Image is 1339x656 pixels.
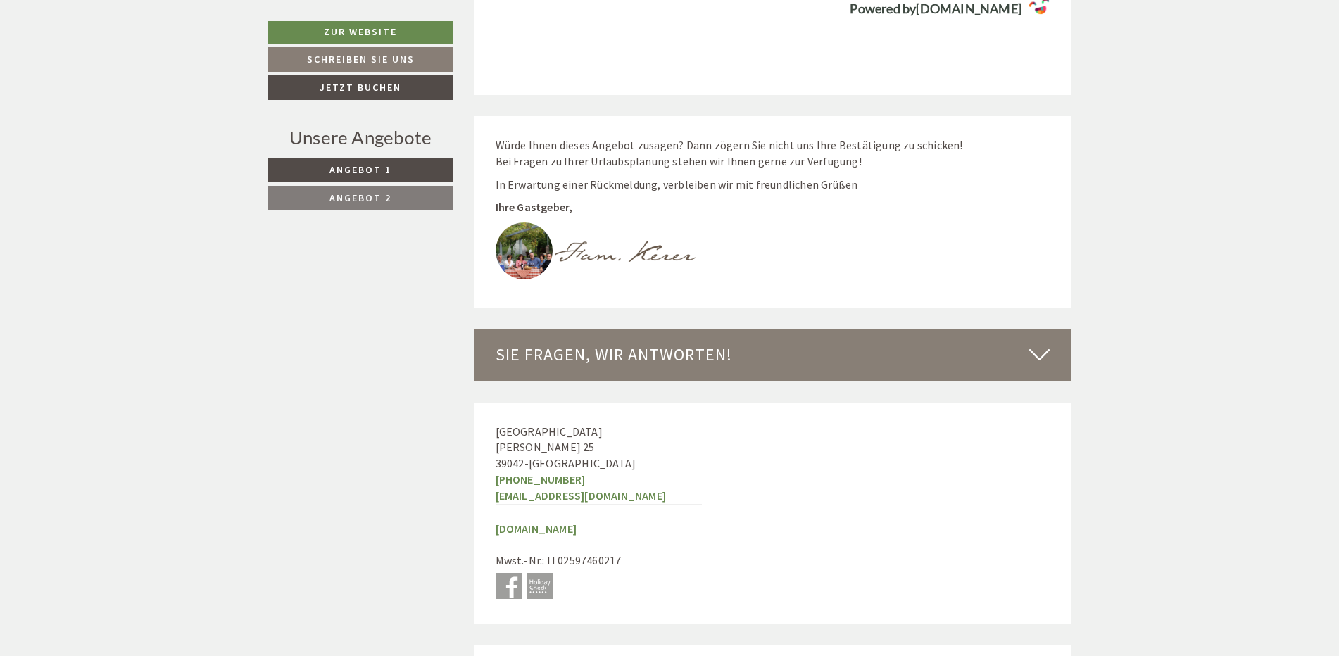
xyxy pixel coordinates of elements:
p: In Erwartung einer Rückmeldung, verbleiben wir mit freundlichen Grüßen [496,177,1050,193]
div: Sie fragen, wir antworten! [474,329,1071,381]
a: Schreiben Sie uns [268,47,453,72]
span: [PERSON_NAME] 25 [496,440,595,454]
span: Angebot 1 [329,163,391,176]
p: Würde Ihnen dieses Angebot zusagen? Dann zögern Sie nicht uns Ihre Bestätigung zu schicken! Bei F... [496,137,1050,170]
a: [DOMAIN_NAME] [496,522,577,536]
img: image [496,222,553,279]
a: [PHONE_NUMBER] [496,472,586,486]
img: image [555,241,705,262]
span: : IT02597460217 [542,553,621,567]
span: 39042 [496,456,524,470]
strong: [DOMAIN_NAME] [916,1,1021,16]
div: Unsere Angebote [268,125,453,151]
span: [GEOGRAPHIC_DATA] [496,424,603,439]
span: Angebot 2 [329,191,391,204]
strong: Ihre Gastgeber, [496,200,573,214]
span: [GEOGRAPHIC_DATA] [529,456,636,470]
div: - Mwst.-Nr. [474,403,723,624]
a: Jetzt buchen [268,75,453,100]
a: Zur Website [268,21,453,44]
a: [EMAIL_ADDRESS][DOMAIN_NAME] [496,488,667,503]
